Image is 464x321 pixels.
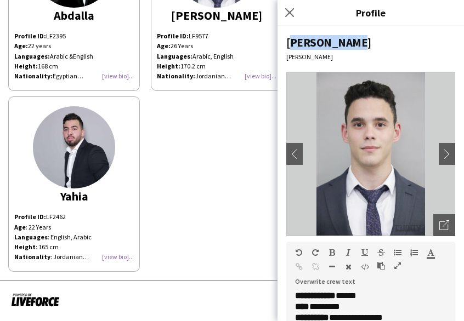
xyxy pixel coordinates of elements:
[361,248,369,257] button: Underline
[157,31,276,81] p: LF9577 26 Years Arabic, English 170.2 cm Jordanian
[157,72,195,80] strong: Nationality:
[377,248,385,257] button: Strikethrough
[33,106,115,188] img: thumb-661fd49f139b2.jpeg
[14,253,50,261] b: Nationality
[286,53,455,61] div: [PERSON_NAME]
[433,214,455,236] div: Open photos pop-in
[14,213,46,221] strong: Profile ID:
[157,10,276,20] div: [PERSON_NAME]
[344,262,352,271] button: Clear Formatting
[394,261,401,270] button: Fullscreen
[14,52,50,60] b: Languages:
[26,223,51,231] span: : 22 Years
[14,223,26,231] b: Age
[328,248,336,257] button: Bold
[14,32,46,40] b: Profile ID:
[14,31,134,81] div: LF2395
[157,32,189,40] strong: Profile ID:
[361,262,369,271] button: HTML Code
[157,42,171,50] strong: Age:
[14,41,134,51] div: 22 years
[157,62,180,70] strong: Height:
[394,248,401,257] button: Unordered List
[14,62,38,70] b: Height:
[286,72,455,236] img: Crew avatar or photo
[410,248,418,257] button: Ordered List
[14,72,53,80] b: Nationality:
[14,232,134,252] p: : English, Arabic : 165 cm
[278,5,464,20] h3: Profile
[14,243,36,251] strong: Height
[38,62,58,70] span: 168 cm
[312,248,319,257] button: Redo
[14,10,134,20] div: Abdalla
[14,51,134,61] div: Arabic &English
[328,262,336,271] button: Horizontal Line
[157,52,193,60] strong: Languages:
[286,35,455,50] div: [PERSON_NAME]
[14,212,134,222] p: LF2462
[14,252,134,262] p: : Jordanian
[14,71,134,81] div: Egyptian
[11,292,60,307] img: Powered by Liveforce
[344,248,352,257] button: Italic
[14,191,134,201] div: Yahia
[295,248,303,257] button: Undo
[14,233,48,241] strong: Languages
[14,42,28,50] b: Age:
[377,261,385,270] button: Paste as plain text
[427,248,434,257] button: Text Color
